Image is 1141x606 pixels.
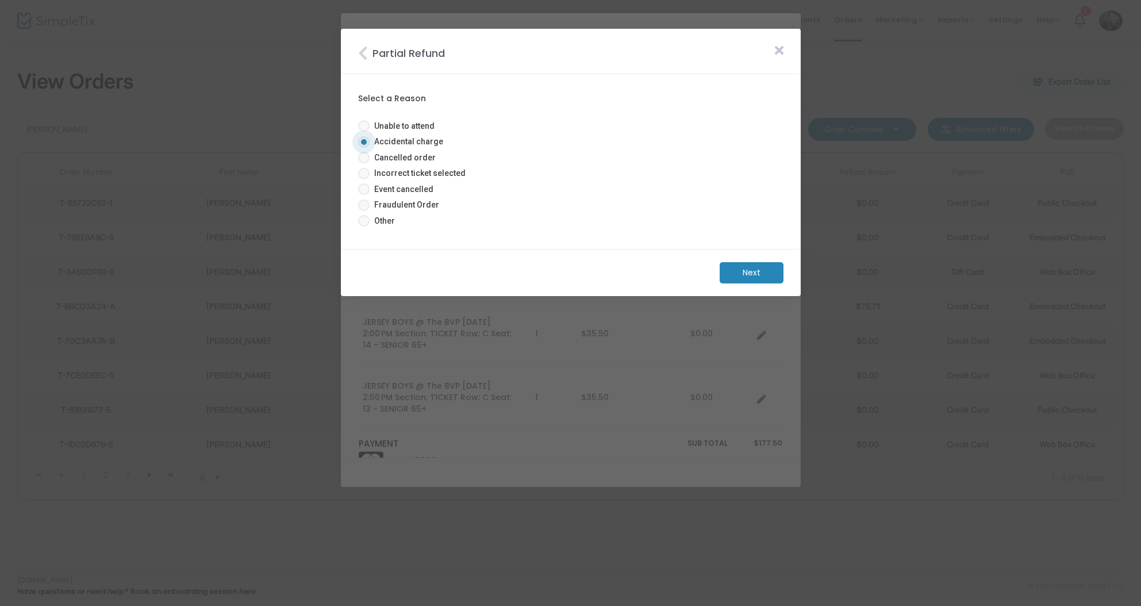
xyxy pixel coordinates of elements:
i: Close [358,45,372,61]
span: Incorrect ticket selected [370,167,466,179]
span: Event cancelled [370,183,433,195]
m-button: Next [720,262,783,283]
span: Unable to attend [370,120,435,132]
span: Other [370,215,395,227]
span: Accidental charge [370,136,443,148]
span: Fraudulent Order [370,199,439,211]
m-panel-title: Partial Refund [358,41,445,61]
span: Cancelled order [370,152,436,164]
label: Select a Reason [358,93,783,105]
